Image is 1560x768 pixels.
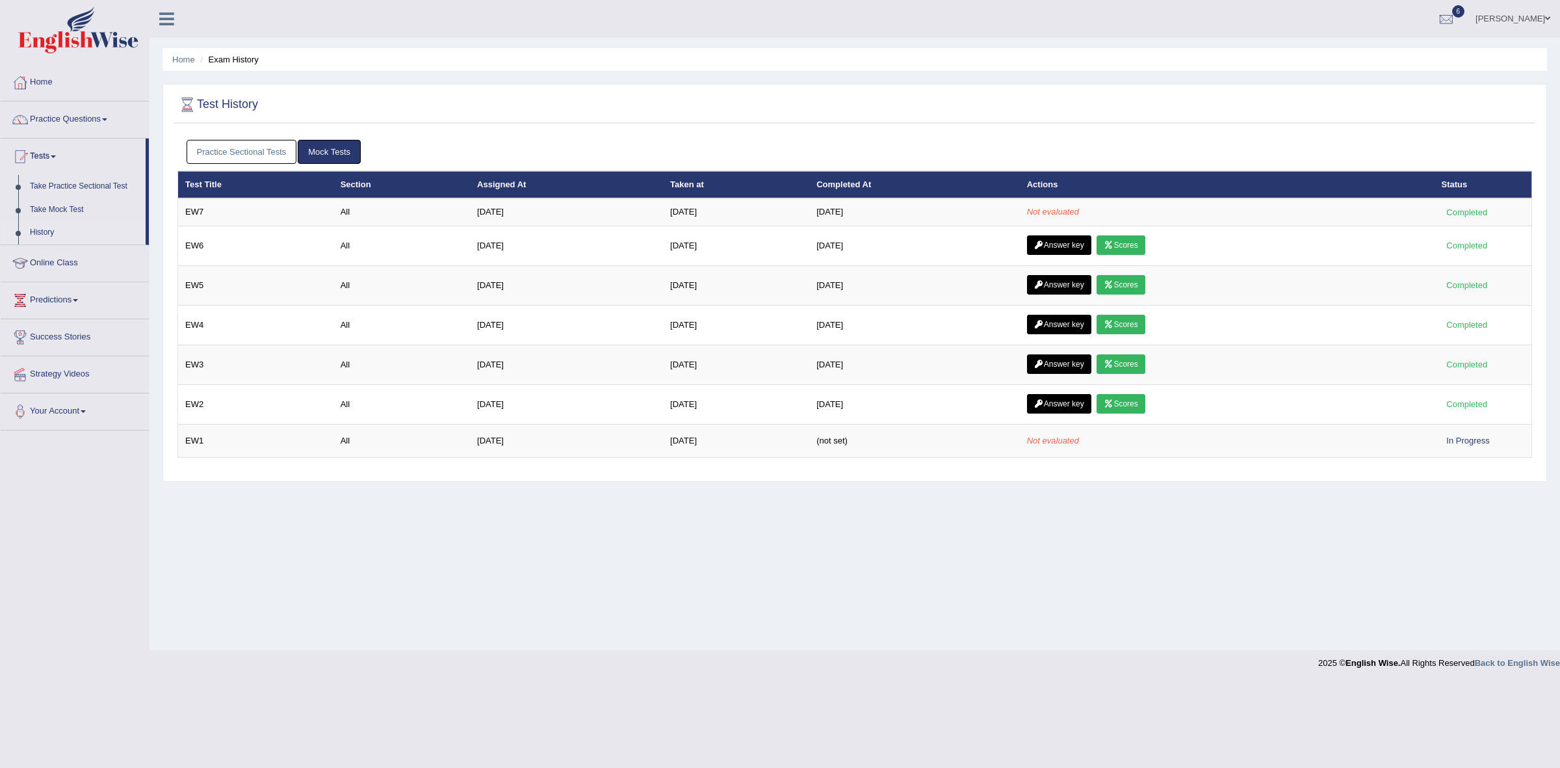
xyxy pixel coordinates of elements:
[809,198,1020,226] td: [DATE]
[809,265,1020,305] td: [DATE]
[1442,278,1492,292] div: Completed
[663,226,809,265] td: [DATE]
[1,139,146,171] a: Tests
[1345,658,1400,668] strong: English Wise.
[1027,315,1091,334] a: Answer key
[1442,434,1495,447] div: In Progress
[1435,171,1532,198] th: Status
[1,356,149,389] a: Strategy Videos
[1,101,149,134] a: Practice Questions
[809,384,1020,424] td: [DATE]
[172,55,195,64] a: Home
[470,305,663,345] td: [DATE]
[178,198,333,226] td: EW7
[24,198,146,222] a: Take Mock Test
[333,384,470,424] td: All
[663,384,809,424] td: [DATE]
[816,436,848,445] span: (not set)
[1,319,149,352] a: Success Stories
[187,140,297,164] a: Practice Sectional Tests
[333,265,470,305] td: All
[177,95,258,114] h2: Test History
[470,226,663,265] td: [DATE]
[470,345,663,384] td: [DATE]
[178,384,333,424] td: EW2
[1442,239,1492,252] div: Completed
[1097,394,1145,414] a: Scores
[1442,397,1492,411] div: Completed
[197,53,259,66] li: Exam History
[1020,171,1435,198] th: Actions
[1,64,149,97] a: Home
[333,198,470,226] td: All
[298,140,361,164] a: Mock Tests
[178,305,333,345] td: EW4
[809,171,1020,198] th: Completed At
[1097,275,1145,295] a: Scores
[333,305,470,345] td: All
[1097,235,1145,255] a: Scores
[333,424,470,457] td: All
[1027,235,1091,255] a: Answer key
[470,198,663,226] td: [DATE]
[1318,650,1560,669] div: 2025 © All Rights Reserved
[1027,207,1079,217] em: Not evaluated
[1027,275,1091,295] a: Answer key
[809,345,1020,384] td: [DATE]
[663,345,809,384] td: [DATE]
[333,171,470,198] th: Section
[663,198,809,226] td: [DATE]
[1442,318,1492,332] div: Completed
[470,424,663,457] td: [DATE]
[24,175,146,198] a: Take Practice Sectional Test
[663,305,809,345] td: [DATE]
[333,345,470,384] td: All
[663,424,809,457] td: [DATE]
[178,345,333,384] td: EW3
[1,282,149,315] a: Predictions
[178,226,333,265] td: EW6
[1452,5,1465,18] span: 6
[1,393,149,426] a: Your Account
[663,265,809,305] td: [DATE]
[178,265,333,305] td: EW5
[809,226,1020,265] td: [DATE]
[178,171,333,198] th: Test Title
[333,226,470,265] td: All
[1027,354,1091,374] a: Answer key
[178,424,333,457] td: EW1
[1097,315,1145,334] a: Scores
[470,171,663,198] th: Assigned At
[809,305,1020,345] td: [DATE]
[1027,436,1079,445] em: Not evaluated
[1097,354,1145,374] a: Scores
[1475,658,1560,668] a: Back to English Wise
[663,171,809,198] th: Taken at
[470,384,663,424] td: [DATE]
[1027,394,1091,414] a: Answer key
[470,265,663,305] td: [DATE]
[1442,205,1492,219] div: Completed
[1442,358,1492,371] div: Completed
[1,245,149,278] a: Online Class
[24,221,146,245] a: History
